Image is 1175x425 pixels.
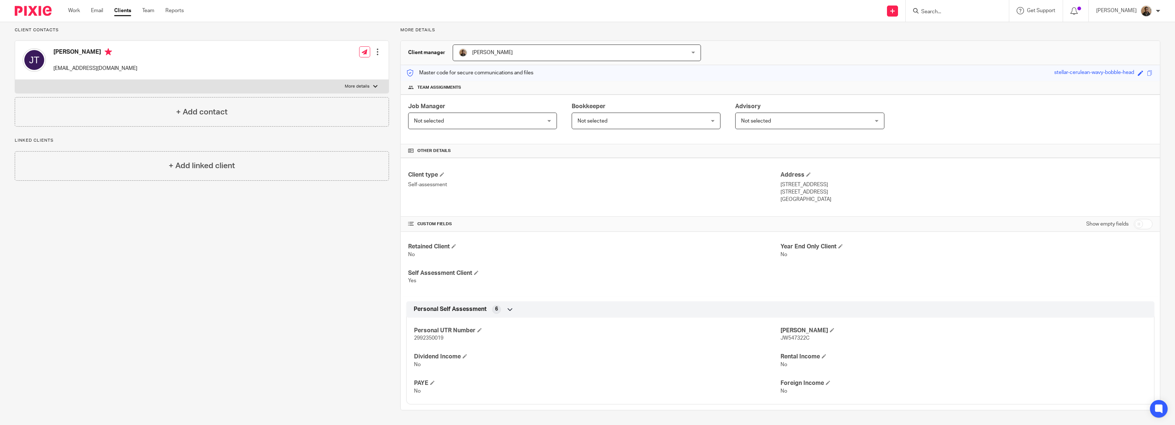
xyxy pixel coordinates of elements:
h4: + Add contact [176,106,228,118]
img: svg%3E [22,48,46,72]
h4: Address [781,171,1153,179]
a: Clients [114,7,131,14]
span: 2992350019 [414,336,443,341]
h4: Client type [408,171,780,179]
h4: Retained Client [408,243,780,251]
span: Yes [408,278,416,283]
span: Advisory [735,103,761,109]
a: Email [91,7,103,14]
p: Linked clients [15,138,389,144]
h4: Year End Only Client [781,243,1153,251]
span: No [781,389,787,394]
h4: CUSTOM FIELDS [408,221,780,227]
a: Work [68,7,80,14]
span: Not selected [741,118,771,124]
label: Show empty fields [1086,220,1129,228]
span: 6 [495,305,498,313]
p: More details [345,84,369,89]
img: Pixie [15,6,52,16]
span: No [781,362,787,367]
span: Not selected [578,118,607,124]
a: Reports [165,7,184,14]
p: [STREET_ADDRESS] [781,181,1153,188]
p: [EMAIL_ADDRESS][DOMAIN_NAME] [53,65,137,72]
span: Job Manager [408,103,445,109]
h4: Rental Income [781,353,1147,361]
span: JW547322C [781,336,810,341]
h4: Self Assessment Client [408,269,780,277]
img: WhatsApp%20Image%202025-04-23%20.jpg [459,48,467,57]
p: Master code for secure communications and files [406,69,533,77]
span: Bookkeeper [572,103,606,109]
img: WhatsApp%20Image%202025-04-23%20.jpg [1140,5,1152,17]
span: Not selected [414,118,444,124]
span: No [408,252,415,257]
p: [PERSON_NAME] [1096,7,1137,14]
span: Other details [417,148,451,154]
span: No [414,389,421,394]
a: Team [142,7,154,14]
h4: PAYE [414,379,780,387]
p: More details [400,27,1160,33]
div: stellar-cerulean-wavy-bobble-head [1054,69,1134,77]
span: Personal Self Assessment [414,305,487,313]
p: Self-assessment [408,181,780,188]
span: Get Support [1027,8,1055,13]
span: Team assignments [417,85,461,91]
h4: Foreign Income [781,379,1147,387]
h3: Client manager [408,49,445,56]
input: Search [920,9,987,15]
p: [GEOGRAPHIC_DATA] [781,196,1153,203]
h4: + Add linked client [169,160,235,171]
p: Client contacts [15,27,389,33]
h4: [PERSON_NAME] [781,327,1147,334]
p: [STREET_ADDRESS] [781,188,1153,196]
h4: Personal UTR Number [414,327,780,334]
h4: Dividend Income [414,353,780,361]
span: No [781,252,787,257]
h4: [PERSON_NAME] [53,48,137,57]
span: [PERSON_NAME] [472,50,513,55]
i: Primary [105,48,112,56]
span: No [414,362,421,367]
